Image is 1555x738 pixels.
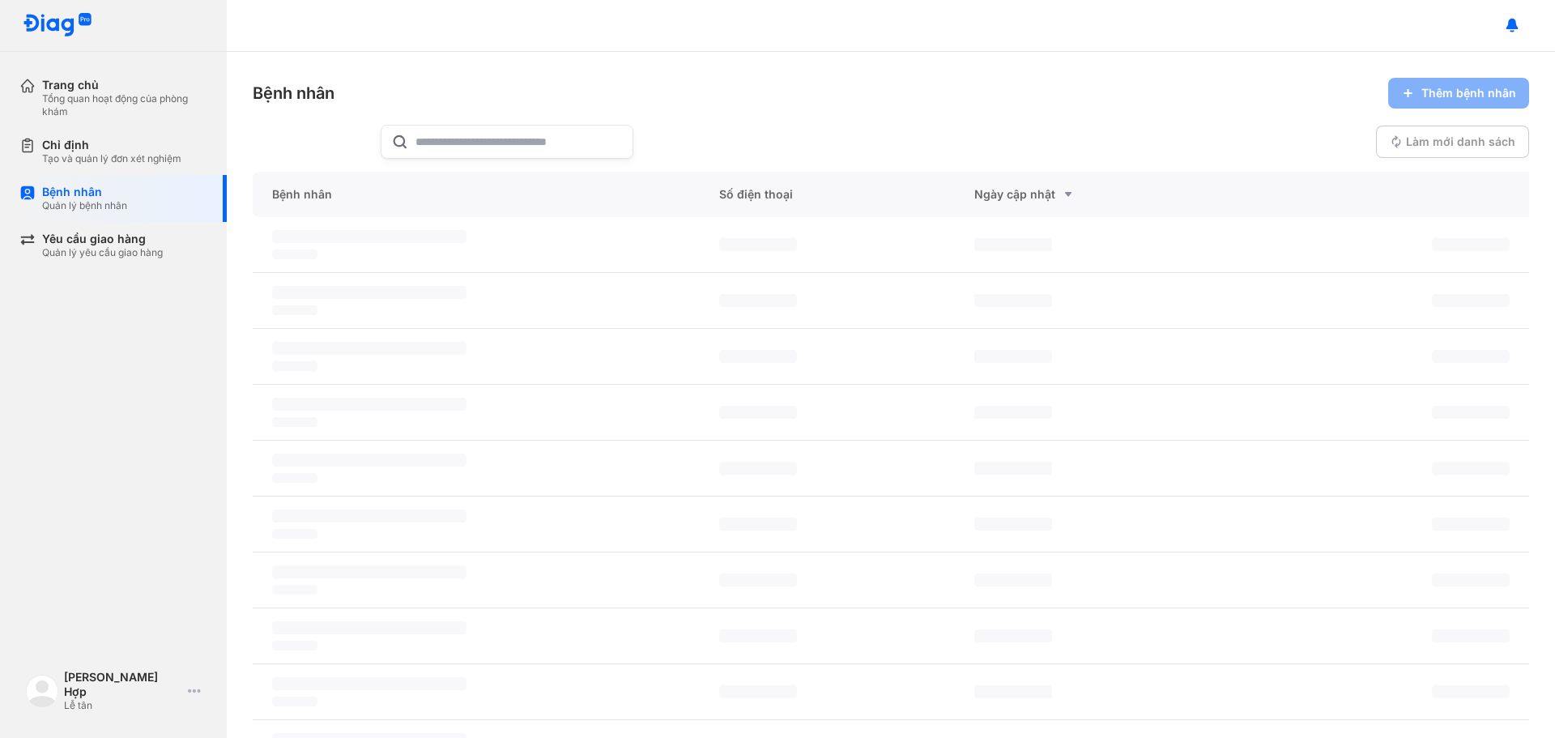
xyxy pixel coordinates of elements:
[974,185,1191,204] div: Ngày cập nhật
[42,92,207,118] div: Tổng quan hoạt động của phòng khám
[272,585,317,595] span: ‌
[974,462,1052,475] span: ‌
[974,406,1052,419] span: ‌
[272,621,466,634] span: ‌
[42,199,127,212] div: Quản lý bệnh nhân
[272,565,466,578] span: ‌
[272,641,317,651] span: ‌
[1432,294,1510,307] span: ‌
[974,574,1052,587] span: ‌
[23,13,92,38] img: logo
[272,454,466,467] span: ‌
[1421,86,1516,100] span: Thêm bệnh nhân
[1432,518,1510,531] span: ‌
[719,685,797,698] span: ‌
[974,294,1052,307] span: ‌
[272,677,466,690] span: ‌
[974,685,1052,698] span: ‌
[42,232,163,246] div: Yêu cầu giao hàng
[1432,238,1510,251] span: ‌
[719,406,797,419] span: ‌
[272,697,317,706] span: ‌
[719,294,797,307] span: ‌
[272,361,317,371] span: ‌
[272,305,317,315] span: ‌
[42,152,181,165] div: Tạo và quản lý đơn xét nghiệm
[272,230,466,243] span: ‌
[974,629,1052,642] span: ‌
[719,574,797,587] span: ‌
[272,510,466,523] span: ‌
[1432,574,1510,587] span: ‌
[42,138,181,152] div: Chỉ định
[974,518,1052,531] span: ‌
[272,398,466,411] span: ‌
[272,473,317,483] span: ‌
[1432,629,1510,642] span: ‌
[974,238,1052,251] span: ‌
[719,350,797,363] span: ‌
[1376,126,1529,158] button: Làm mới danh sách
[719,518,797,531] span: ‌
[42,78,207,92] div: Trang chủ
[719,238,797,251] span: ‌
[1388,78,1529,109] button: Thêm bệnh nhân
[1432,462,1510,475] span: ‌
[272,529,317,539] span: ‌
[272,286,466,299] span: ‌
[64,699,181,712] div: Lễ tân
[1432,406,1510,419] span: ‌
[700,172,955,217] div: Số điện thoại
[253,82,334,105] div: Bệnh nhân
[272,342,466,355] span: ‌
[42,246,163,259] div: Quản lý yêu cầu giao hàng
[26,675,58,707] img: logo
[1432,350,1510,363] span: ‌
[719,462,797,475] span: ‌
[719,629,797,642] span: ‌
[974,350,1052,363] span: ‌
[272,250,317,259] span: ‌
[64,670,181,699] div: [PERSON_NAME] Hợp
[42,185,127,199] div: Bệnh nhân
[253,172,700,217] div: Bệnh nhân
[1406,134,1515,149] span: Làm mới danh sách
[1432,685,1510,698] span: ‌
[272,417,317,427] span: ‌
